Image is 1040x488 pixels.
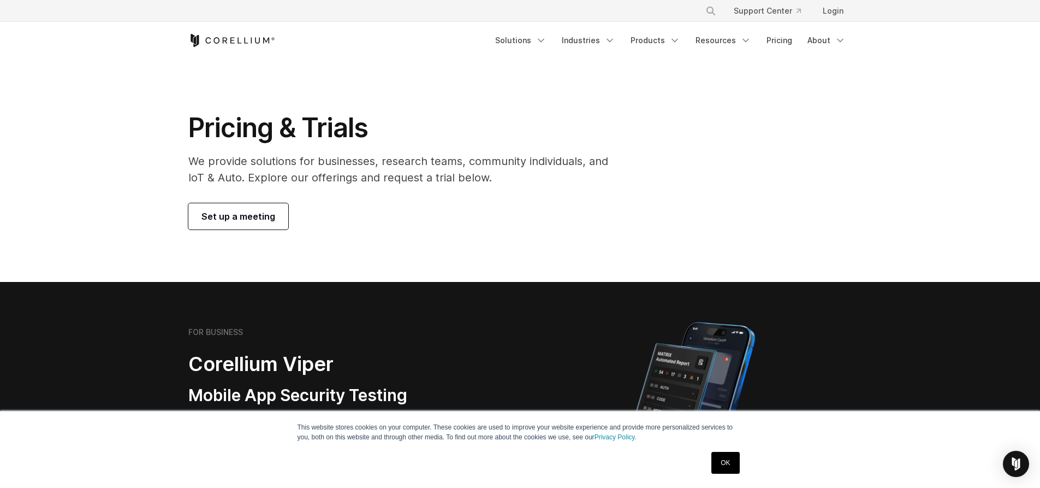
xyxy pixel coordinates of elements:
[188,203,288,230] a: Set up a meeting
[711,452,739,474] a: OK
[1003,451,1029,477] div: Open Intercom Messenger
[188,327,243,337] h6: FOR BUSINESS
[188,385,468,406] h3: Mobile App Security Testing
[201,210,275,223] span: Set up a meeting
[188,352,468,377] h2: Corellium Viper
[489,31,553,50] a: Solutions
[188,34,275,47] a: Corellium Home
[188,153,623,186] p: We provide solutions for businesses, research teams, community individuals, and IoT & Auto. Explo...
[814,1,852,21] a: Login
[595,433,637,441] a: Privacy Policy.
[298,422,743,442] p: This website stores cookies on your computer. These cookies are used to improve your website expe...
[555,31,622,50] a: Industries
[701,1,721,21] button: Search
[188,111,623,144] h1: Pricing & Trials
[692,1,852,21] div: Navigation Menu
[760,31,799,50] a: Pricing
[624,31,687,50] a: Products
[689,31,758,50] a: Resources
[801,31,852,50] a: About
[725,1,810,21] a: Support Center
[489,31,852,50] div: Navigation Menu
